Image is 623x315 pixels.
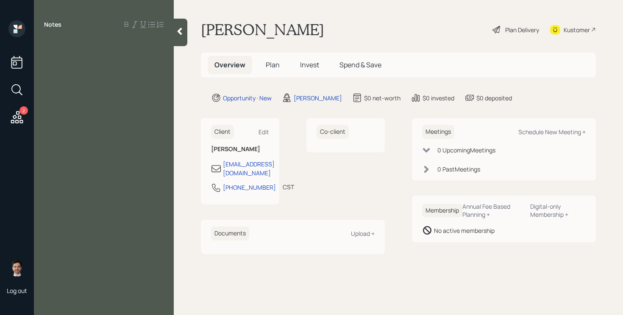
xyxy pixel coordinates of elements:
div: No active membership [434,226,495,235]
h6: [PERSON_NAME] [211,146,269,153]
div: Upload + [351,229,375,238]
div: Schedule New Meeting + [518,128,586,136]
div: 0 Upcoming Meeting s [437,146,495,155]
div: Edit [259,128,269,136]
div: [EMAIL_ADDRESS][DOMAIN_NAME] [223,160,275,177]
div: 2 [19,106,28,115]
div: $0 net-worth [364,94,400,102]
div: 0 Past Meeting s [437,165,480,174]
span: Plan [266,60,280,69]
span: Spend & Save [339,60,381,69]
div: [PHONE_NUMBER] [223,183,276,192]
div: [PERSON_NAME] [294,94,342,102]
h6: Client [211,125,234,139]
div: Kustomer [564,25,590,34]
div: CST [283,182,294,191]
div: Digital-only Membership + [530,202,586,218]
h6: Meetings [422,125,454,139]
h6: Membership [422,204,462,218]
h6: Co-client [317,125,349,139]
span: Overview [214,60,245,69]
div: Plan Delivery [505,25,539,34]
div: Annual Fee Based Planning + [462,202,523,218]
div: $0 invested [423,94,454,102]
img: jonah-coleman-headshot.png [8,260,25,276]
div: Opportunity · New [223,94,272,102]
div: $0 deposited [476,94,512,102]
div: Log out [7,287,27,295]
label: Notes [44,20,61,29]
h1: [PERSON_NAME] [201,20,324,39]
h6: Documents [211,227,249,240]
span: Invest [300,60,319,69]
